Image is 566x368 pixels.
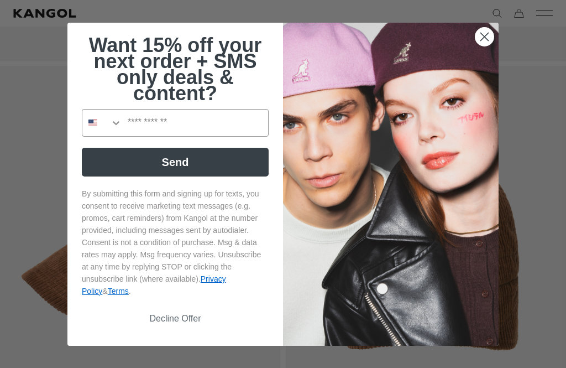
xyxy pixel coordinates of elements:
[122,110,268,136] input: Phone Number
[475,27,494,46] button: Close dialog
[82,110,122,136] button: Search Countries
[283,23,499,346] img: 4fd34567-b031-494e-b820-426212470989.jpeg
[82,188,269,297] p: By submitting this form and signing up for texts, you consent to receive marketing text messages ...
[88,118,97,127] img: United States
[89,34,262,105] span: Want 15% off your next order + SMS only deals & content?
[82,148,269,177] button: Send
[108,287,129,296] a: Terms
[82,308,269,329] button: Decline Offer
